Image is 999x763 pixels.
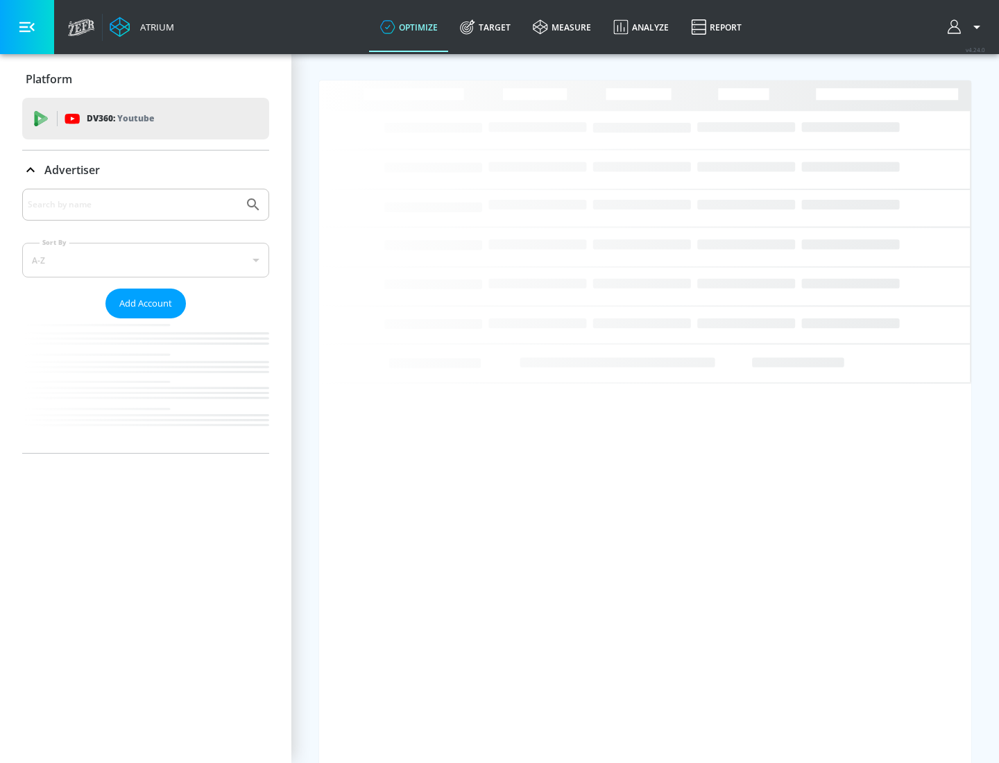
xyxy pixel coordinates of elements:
a: Atrium [110,17,174,37]
a: measure [522,2,602,52]
span: v 4.24.0 [966,46,985,53]
label: Sort By [40,238,69,247]
div: Atrium [135,21,174,33]
button: Add Account [105,289,186,318]
p: DV360: [87,111,154,126]
div: Platform [22,60,269,98]
input: Search by name [28,196,238,214]
a: Analyze [602,2,680,52]
div: A-Z [22,243,269,277]
span: Add Account [119,295,172,311]
nav: list of Advertiser [22,318,269,453]
p: Youtube [117,111,154,126]
p: Platform [26,71,72,87]
a: Target [449,2,522,52]
div: DV360: Youtube [22,98,269,139]
p: Advertiser [44,162,100,178]
div: Advertiser [22,189,269,453]
div: Advertiser [22,151,269,189]
a: optimize [369,2,449,52]
a: Report [680,2,753,52]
